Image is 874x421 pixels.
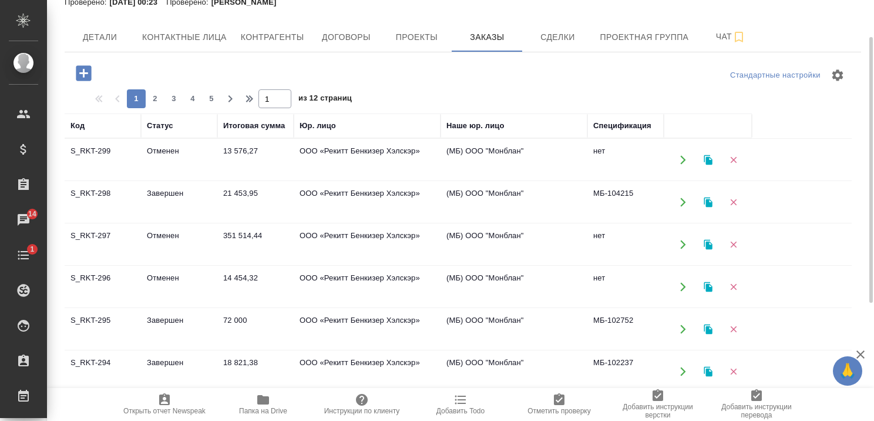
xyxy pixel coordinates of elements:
[441,139,587,181] td: (МБ) ООО "Монблан"
[65,266,141,308] td: S_RKT-296
[23,243,41,255] span: 1
[164,89,183,108] button: 3
[587,266,664,308] td: нет
[65,309,141,350] td: S_RKT-295
[833,356,862,386] button: 🙏
[300,120,336,132] div: Юр. лицо
[3,240,44,270] a: 1
[510,388,609,421] button: Отметить проверку
[441,351,587,392] td: (МБ) ООО "Монблан"
[441,224,587,265] td: (МБ) ООО "Монблан"
[294,224,441,265] td: ООО «Рекитт Бенкизер Хэлскэр»
[587,182,664,223] td: МБ-104215
[65,139,141,181] td: S_RKT-299
[721,190,745,214] button: Удалить
[294,351,441,392] td: ООО «Рекитт Бенкизер Хэлскэр»
[141,266,217,308] td: Отменен
[696,190,720,214] button: Клонировать
[823,61,852,89] span: Настроить таблицу
[294,266,441,308] td: ООО «Рекитт Бенкизер Хэлскэр»
[721,359,745,383] button: Удалить
[721,317,745,341] button: Удалить
[411,388,510,421] button: Добавить Todo
[441,266,587,308] td: (МБ) ООО "Монблан"
[312,388,411,421] button: Инструкции по клиенту
[68,61,100,85] button: Добавить проект
[727,66,823,85] div: split button
[70,120,85,132] div: Код
[732,30,746,44] svg: Подписаться
[298,91,352,108] span: из 12 страниц
[707,388,806,421] button: Добавить инструкции перевода
[223,120,285,132] div: Итоговая сумма
[671,232,695,256] button: Открыть
[721,275,745,299] button: Удалить
[146,93,164,105] span: 2
[217,224,294,265] td: 351 514,44
[671,317,695,341] button: Открыть
[527,407,590,415] span: Отметить проверку
[141,351,217,392] td: Завершен
[294,139,441,181] td: ООО «Рекитт Бенкизер Хэлскэр»
[183,93,202,105] span: 4
[239,407,287,415] span: Папка на Drive
[721,148,745,172] button: Удалить
[587,139,664,181] td: нет
[141,224,217,265] td: Отменен
[671,359,695,383] button: Открыть
[217,351,294,392] td: 18 821,38
[609,388,707,421] button: Добавить инструкции верстки
[529,30,586,45] span: Сделки
[436,407,485,415] span: Добавить Todo
[721,232,745,256] button: Удалить
[214,388,312,421] button: Папка на Drive
[65,224,141,265] td: S_RKT-297
[217,182,294,223] td: 21 453,95
[441,182,587,223] td: (МБ) ООО "Монблан"
[141,139,217,181] td: Отменен
[696,232,720,256] button: Клонировать
[600,30,688,45] span: Проектная группа
[294,182,441,223] td: ООО «Рекитт Бенкизер Хэлскэр»
[459,30,515,45] span: Заказы
[65,182,141,223] td: S_RKT-298
[123,407,206,415] span: Открыть отчет Newspeak
[671,148,695,172] button: Открыть
[241,30,304,45] span: Контрагенты
[388,30,445,45] span: Проекты
[21,208,43,220] span: 14
[202,93,221,105] span: 5
[671,190,695,214] button: Открыть
[446,120,505,132] div: Наше юр. лицо
[671,275,695,299] button: Открыть
[202,89,221,108] button: 5
[702,29,759,44] span: Чат
[696,275,720,299] button: Клонировать
[616,403,700,419] span: Добавить инструкции верстки
[147,120,173,132] div: Статус
[65,351,141,392] td: S_RKT-294
[696,359,720,383] button: Клонировать
[142,30,227,45] span: Контактные лица
[146,89,164,108] button: 2
[587,309,664,350] td: МБ-102752
[324,407,400,415] span: Инструкции по клиенту
[217,139,294,181] td: 13 576,27
[587,224,664,265] td: нет
[141,309,217,350] td: Завершен
[593,120,651,132] div: Спецификация
[838,359,858,383] span: 🙏
[696,317,720,341] button: Клонировать
[164,93,183,105] span: 3
[696,148,720,172] button: Клонировать
[714,403,799,419] span: Добавить инструкции перевода
[217,309,294,350] td: 72 000
[72,30,128,45] span: Детали
[217,266,294,308] td: 14 454,32
[183,89,202,108] button: 4
[115,388,214,421] button: Открыть отчет Newspeak
[141,182,217,223] td: Завершен
[441,309,587,350] td: (МБ) ООО "Монблан"
[318,30,374,45] span: Договоры
[3,205,44,235] a: 14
